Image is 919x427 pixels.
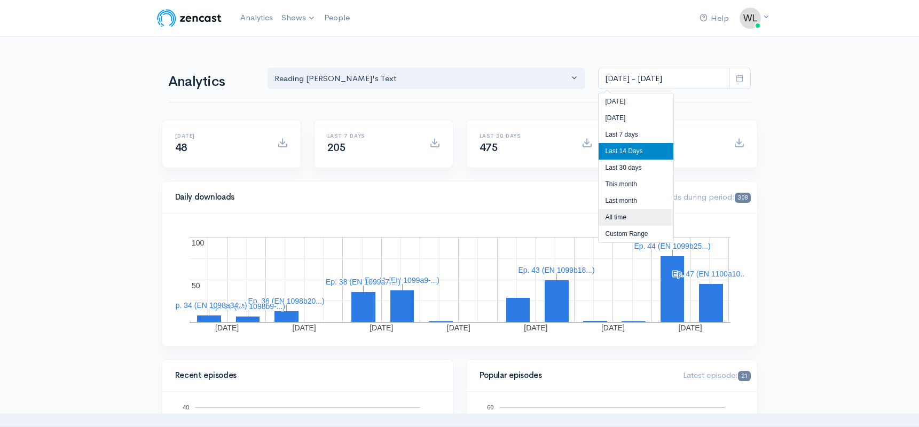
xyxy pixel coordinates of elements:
[740,7,761,29] img: ...
[192,239,205,247] text: 100
[320,6,354,29] a: People
[599,226,673,242] li: Custom Range
[480,141,498,154] span: 475
[735,193,750,203] span: 308
[155,7,223,29] img: ZenCast Logo
[183,404,189,410] text: 40
[370,323,393,332] text: [DATE]
[601,323,624,332] text: [DATE]
[215,323,239,332] text: [DATE]
[598,68,729,90] input: analytics date range selector
[599,193,673,209] li: Last month
[446,323,470,332] text: [DATE]
[683,370,750,380] span: Latest episode:
[327,133,417,139] h6: Last 7 days
[268,68,586,90] button: Reading Aristotle's Text
[292,323,316,332] text: [DATE]
[175,371,434,380] h4: Recent episodes
[678,323,702,332] text: [DATE]
[599,110,673,126] li: [DATE]
[632,133,721,139] h6: All time
[175,141,187,154] span: 48
[695,7,733,30] a: Help
[634,242,710,250] text: Ep. 44 (EN 1099b25...)
[248,297,324,305] text: Ep. 36 (EN 1098b20...)
[210,302,285,311] text: Ep. 35 (EN 1098b9-...)
[738,371,750,381] span: 21
[599,126,673,143] li: Last 7 days
[599,160,673,176] li: Last 30 days
[175,133,264,139] h6: [DATE]
[175,193,627,202] h4: Daily downloads
[672,270,749,278] text: Ep. 47 (EN 1100a10...)
[192,281,200,290] text: 50
[175,226,744,333] svg: A chart.
[518,266,594,274] text: Ep. 43 (EN 1099b18...)
[236,6,277,29] a: Analytics
[274,73,569,85] div: Reading [PERSON_NAME]'s Text
[168,74,255,90] h1: Analytics
[170,301,247,310] text: Ep. 34 (EN 1098a34...)
[599,93,673,110] li: [DATE]
[599,176,673,193] li: This month
[480,133,569,139] h6: Last 30 days
[364,276,439,284] text: Ep. 41 (EN 1099a9-...)
[325,278,400,286] text: Ep. 38 (EN 1099a7-...)
[524,323,547,332] text: [DATE]
[640,192,750,202] span: Downloads during period:
[599,209,673,226] li: All time
[277,6,320,30] a: Shows
[599,143,673,160] li: Last 14 Days
[487,404,493,410] text: 60
[480,371,671,380] h4: Popular episodes
[327,141,346,154] span: 205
